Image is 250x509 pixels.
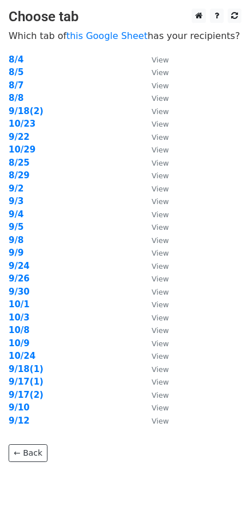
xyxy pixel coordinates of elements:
[140,235,169,245] a: View
[9,93,23,103] a: 8/8
[9,119,35,129] strong: 10/23
[140,287,169,297] a: View
[140,93,169,103] a: View
[9,377,43,387] a: 9/17(1)
[152,249,169,257] small: View
[140,299,169,310] a: View
[140,338,169,349] a: View
[140,222,169,232] a: View
[140,273,169,284] a: View
[9,261,30,271] a: 9/24
[152,223,169,232] small: View
[140,183,169,194] a: View
[140,67,169,77] a: View
[9,273,30,284] strong: 9/26
[9,402,30,413] a: 9/10
[140,209,169,220] a: View
[140,261,169,271] a: View
[152,81,169,90] small: View
[152,210,169,219] small: View
[152,391,169,400] small: View
[152,404,169,412] small: View
[9,338,30,349] a: 10/9
[9,390,43,400] a: 9/17(2)
[152,365,169,374] small: View
[9,248,23,258] a: 9/9
[9,444,47,462] a: ← Back
[152,107,169,116] small: View
[140,351,169,361] a: View
[9,209,23,220] a: 9/4
[9,144,35,155] a: 10/29
[140,390,169,400] a: View
[140,158,169,168] a: View
[152,120,169,128] small: View
[140,377,169,387] a: View
[9,325,30,335] a: 10/8
[9,80,23,91] a: 8/7
[152,94,169,103] small: View
[140,119,169,129] a: View
[9,351,35,361] a: 10/24
[152,133,169,142] small: View
[152,262,169,271] small: View
[9,235,23,245] a: 9/8
[140,80,169,91] a: View
[9,67,23,77] strong: 8/5
[152,300,169,309] small: View
[9,30,241,42] p: Which tab of has your recipients?
[152,159,169,167] small: View
[9,106,43,116] a: 9/18(2)
[9,132,30,142] a: 9/22
[152,352,169,361] small: View
[140,312,169,323] a: View
[140,364,169,374] a: View
[9,416,30,426] a: 9/12
[9,170,30,181] a: 8/29
[152,314,169,322] small: View
[152,68,169,77] small: View
[152,56,169,64] small: View
[152,185,169,193] small: View
[140,54,169,65] a: View
[140,325,169,335] a: View
[9,158,30,168] a: 8/25
[9,312,30,323] a: 10/3
[9,222,23,232] a: 9/5
[152,339,169,348] small: View
[152,275,169,283] small: View
[152,146,169,154] small: View
[140,170,169,181] a: View
[9,299,30,310] a: 10/1
[9,54,23,65] a: 8/4
[9,196,23,206] a: 9/3
[9,364,43,374] a: 9/18(1)
[9,287,30,297] a: 9/30
[140,106,169,116] a: View
[140,196,169,206] a: View
[9,183,23,194] a: 9/2
[140,248,169,258] a: View
[152,236,169,245] small: View
[9,9,241,25] h3: Choose tab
